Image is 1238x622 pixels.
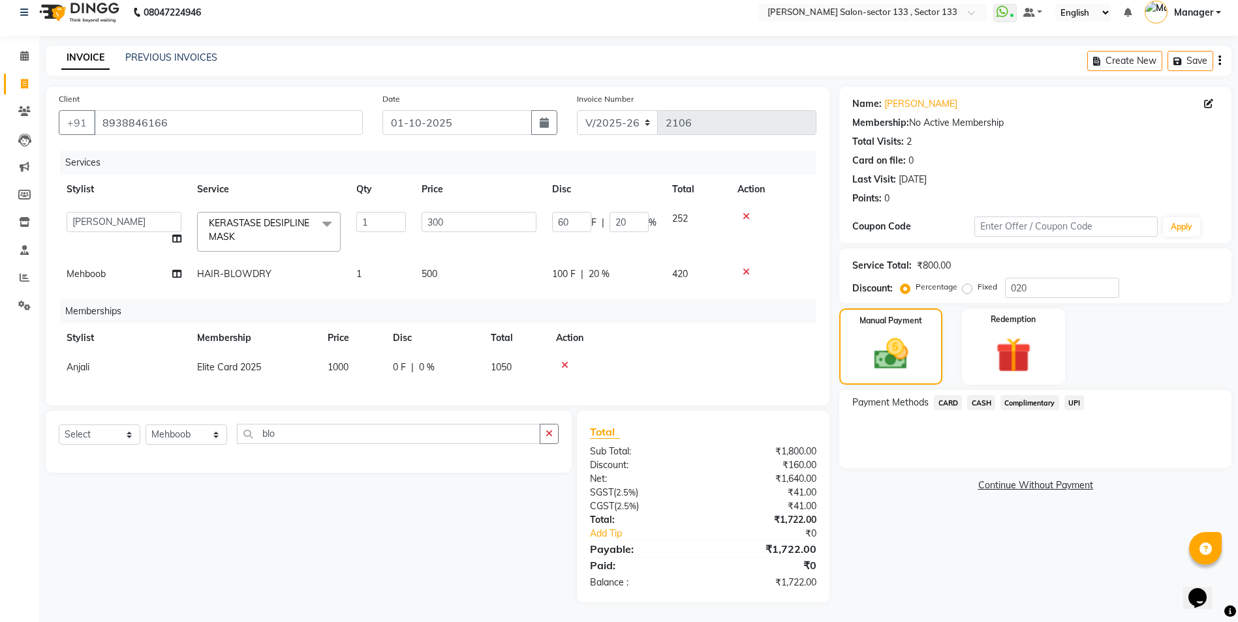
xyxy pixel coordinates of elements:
span: Payment Methods [852,396,929,409]
label: Manual Payment [859,315,922,327]
div: Service Total: [852,259,912,273]
span: Mehboob [67,268,106,280]
th: Price [320,323,385,353]
th: Stylist [59,323,189,353]
div: Services [60,151,826,175]
label: Redemption [991,314,1036,325]
span: 0 % [419,361,435,374]
div: Total: [580,513,704,527]
span: Anjali [67,361,89,373]
a: Continue Without Payment [842,479,1229,492]
div: Balance : [580,576,704,589]
th: Total [483,323,548,353]
button: +91 [59,110,95,135]
div: Coupon Code [852,220,974,233]
span: Total [590,425,620,439]
span: 2.5% [617,501,636,511]
span: | [581,267,583,281]
div: Net: [580,472,704,486]
th: Disc [385,323,483,353]
span: Elite Card 2025 [197,361,261,373]
div: ( ) [580,486,704,499]
iframe: chat widget [1183,570,1225,609]
th: Action [730,175,816,204]
div: ₹0 [704,557,827,573]
img: _cash.svg [863,334,919,374]
div: Name: [852,97,882,111]
input: Search by Name/Mobile/Email/Code [94,110,363,135]
th: Disc [544,175,664,204]
button: Save [1168,51,1213,71]
span: KERASTASE DESIPLINE MASK [209,217,309,243]
span: SGST [590,486,613,498]
div: 0 [908,154,914,168]
span: 252 [672,213,688,224]
span: 1050 [491,361,512,373]
div: 0 [884,192,890,205]
a: PREVIOUS INVOICES [125,52,217,63]
div: Total Visits: [852,135,904,149]
div: 2 [906,135,912,149]
label: Percentage [916,281,957,293]
div: ₹160.00 [704,458,827,472]
div: ₹1,722.00 [704,513,827,527]
div: Discount: [852,282,893,295]
th: Membership [189,323,320,353]
div: ₹1,722.00 [704,541,827,557]
a: Add Tip [580,527,724,541]
span: Complimentary [1000,395,1059,410]
div: [DATE] [899,173,927,186]
span: 500 [422,268,437,280]
button: Apply [1163,217,1200,237]
div: Last Visit: [852,173,896,186]
div: Payable: [580,541,704,557]
span: HAIR-BLOWDRY [197,268,271,280]
span: 1 [356,268,362,280]
div: ₹1,722.00 [704,576,827,589]
div: ₹41.00 [704,499,827,513]
span: UPI [1064,395,1085,410]
div: ₹1,640.00 [704,472,827,486]
span: 0 F [393,361,406,374]
div: Memberships [60,299,826,323]
span: CARD [934,395,962,410]
th: Stylist [59,175,189,204]
span: 420 [672,268,688,280]
input: Search [237,424,540,444]
div: No Active Membership [852,116,1218,130]
div: ( ) [580,499,704,513]
div: ₹0 [724,527,826,541]
label: Date [382,93,400,105]
span: CASH [967,395,995,410]
span: 20 % [589,267,610,281]
span: | [602,216,604,230]
div: Points: [852,192,882,205]
div: Membership: [852,116,909,130]
span: F [591,216,596,230]
span: 100 F [552,267,576,281]
input: Enter Offer / Coupon Code [974,216,1157,237]
label: Client [59,93,80,105]
span: 2.5% [616,487,636,497]
a: x [235,231,241,243]
label: Fixed [978,281,997,293]
img: Manager [1145,1,1168,23]
th: Price [414,175,544,204]
span: 1000 [328,361,348,373]
div: ₹800.00 [917,259,951,273]
th: Total [664,175,730,204]
button: Create New [1087,51,1162,71]
div: ₹1,800.00 [704,445,827,458]
th: Service [189,175,348,204]
label: Invoice Number [577,93,634,105]
img: _gift.svg [985,333,1042,377]
span: CGST [590,500,614,512]
span: Manager [1174,6,1213,20]
div: Discount: [580,458,704,472]
th: Action [548,323,816,353]
a: [PERSON_NAME] [884,97,957,111]
th: Qty [348,175,414,204]
span: % [649,216,657,230]
div: Card on file: [852,154,906,168]
div: Paid: [580,557,704,573]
